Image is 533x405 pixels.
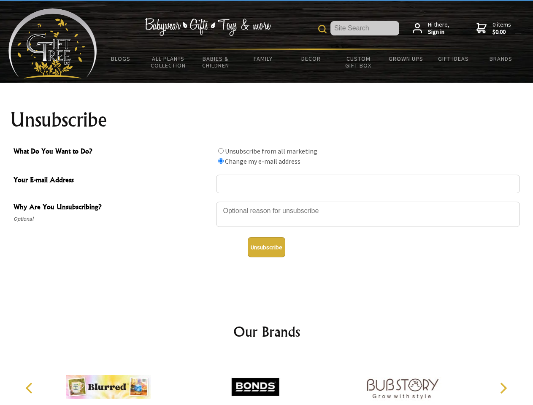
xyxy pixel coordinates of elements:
[240,50,287,67] a: Family
[318,25,327,33] img: product search
[14,214,212,224] span: Optional
[21,379,40,397] button: Previous
[248,237,285,257] button: Unsubscribe
[413,21,449,36] a: Hi there,Sign in
[287,50,335,67] a: Decor
[192,50,240,74] a: Babies & Children
[10,110,523,130] h1: Unsubscribe
[335,50,382,74] a: Custom Gift Box
[428,28,449,36] strong: Sign in
[225,147,317,155] label: Unsubscribe from all marketing
[8,8,97,78] img: Babyware - Gifts - Toys and more...
[492,21,511,36] span: 0 items
[218,148,224,154] input: What Do You Want to Do?
[477,50,525,67] a: Brands
[218,158,224,164] input: What Do You Want to Do?
[14,175,212,187] span: Your E-mail Address
[382,50,430,67] a: Grown Ups
[14,202,212,214] span: Why Are You Unsubscribing?
[428,21,449,36] span: Hi there,
[430,50,477,67] a: Gift Ideas
[14,146,212,158] span: What Do You Want to Do?
[492,28,511,36] strong: $0.00
[216,175,520,193] input: Your E-mail Address
[330,21,399,35] input: Site Search
[17,321,517,342] h2: Our Brands
[97,50,145,67] a: BLOGS
[494,379,512,397] button: Next
[145,50,192,74] a: All Plants Collection
[144,18,271,36] img: Babywear - Gifts - Toys & more
[476,21,511,36] a: 0 items$0.00
[225,157,300,165] label: Change my e-mail address
[216,202,520,227] textarea: Why Are You Unsubscribing?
